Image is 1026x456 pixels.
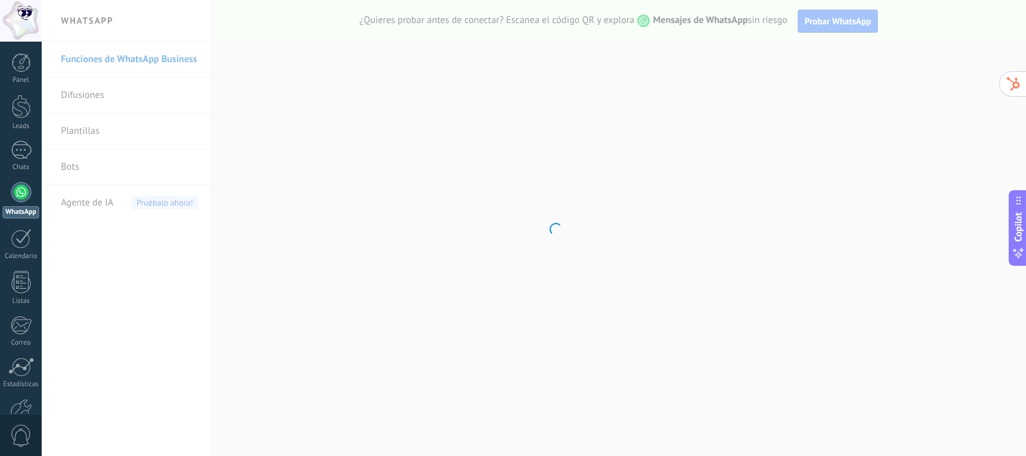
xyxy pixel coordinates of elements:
[3,76,40,85] div: Panel
[3,122,40,131] div: Leads
[3,252,40,261] div: Calendario
[3,339,40,347] div: Correo
[3,297,40,305] div: Listas
[1012,213,1025,242] span: Copilot
[3,206,39,218] div: WhatsApp
[3,163,40,172] div: Chats
[3,380,40,389] div: Estadísticas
